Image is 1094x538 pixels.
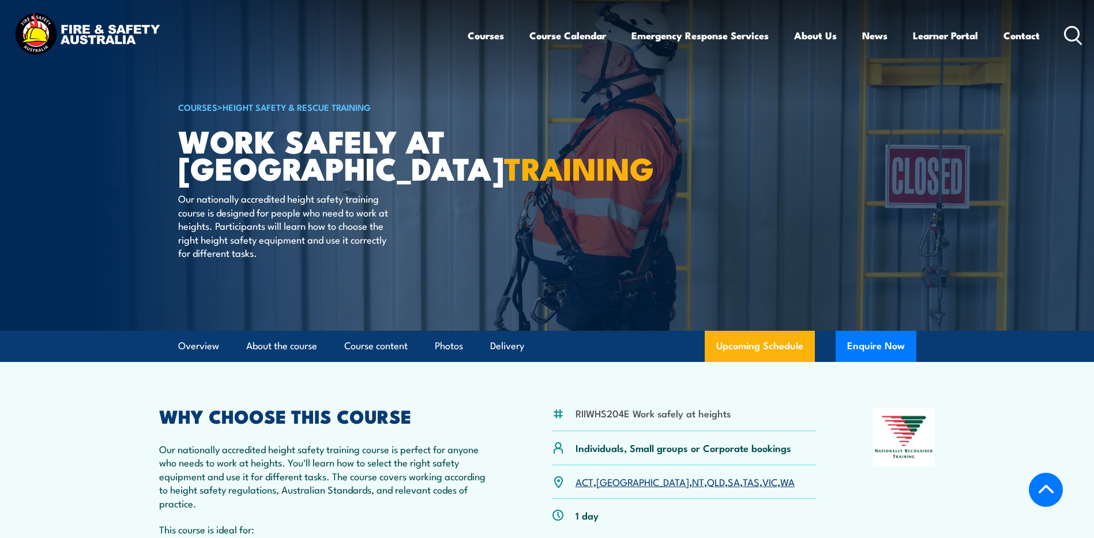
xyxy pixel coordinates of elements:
p: 1 day [576,509,599,522]
li: RIIWHS204E Work safely at heights [576,406,731,420]
h2: WHY CHOOSE THIS COURSE [159,408,496,424]
a: NT [692,475,704,488]
a: Course Calendar [529,20,606,51]
p: This course is ideal for: [159,522,496,536]
img: Nationally Recognised Training logo. [873,408,935,466]
a: About Us [794,20,837,51]
a: Upcoming Schedule [705,331,815,362]
a: COURSES [178,100,217,113]
a: Overview [178,331,219,361]
a: Contact [1003,20,1040,51]
a: Delivery [490,331,524,361]
a: Course content [344,331,408,361]
p: Our nationally accredited height safety training course is designed for people who need to work a... [178,192,389,259]
p: Individuals, Small groups or Corporate bookings [576,441,791,454]
a: WA [780,475,795,488]
h6: > [178,100,463,114]
strong: TRAINING [504,143,654,191]
a: QLD [707,475,725,488]
a: TAS [743,475,760,488]
a: About the course [246,331,317,361]
h1: Work Safely at [GEOGRAPHIC_DATA] [178,127,463,181]
button: Enquire Now [836,331,916,362]
p: , , , , , , , [576,475,795,488]
a: SA [728,475,740,488]
a: [GEOGRAPHIC_DATA] [596,475,689,488]
a: Courses [468,20,504,51]
p: Our nationally accredited height safety training course is perfect for anyone who needs to work a... [159,442,496,510]
a: News [862,20,888,51]
a: Height Safety & Rescue Training [223,100,371,113]
a: VIC [762,475,777,488]
a: Photos [435,331,463,361]
a: Emergency Response Services [631,20,769,51]
a: ACT [576,475,593,488]
a: Learner Portal [913,20,978,51]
